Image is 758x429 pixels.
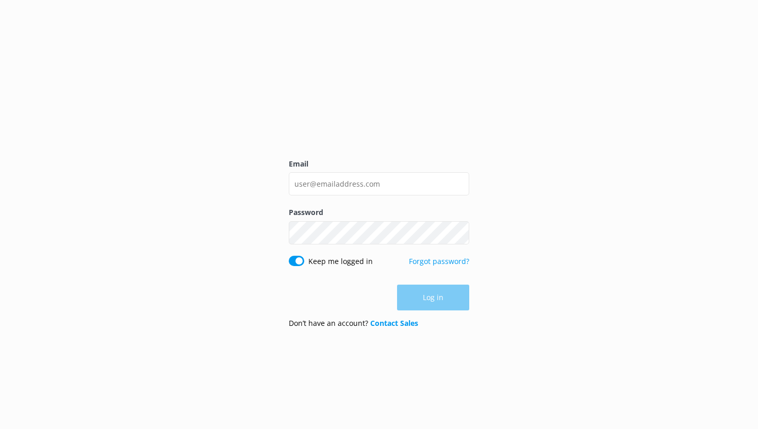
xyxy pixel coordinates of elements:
button: Show password [449,222,469,243]
a: Forgot password? [409,256,469,266]
a: Contact Sales [370,318,418,328]
label: Password [289,207,469,218]
input: user@emailaddress.com [289,172,469,195]
p: Don’t have an account? [289,318,418,329]
label: Keep me logged in [308,256,373,267]
label: Email [289,158,469,170]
